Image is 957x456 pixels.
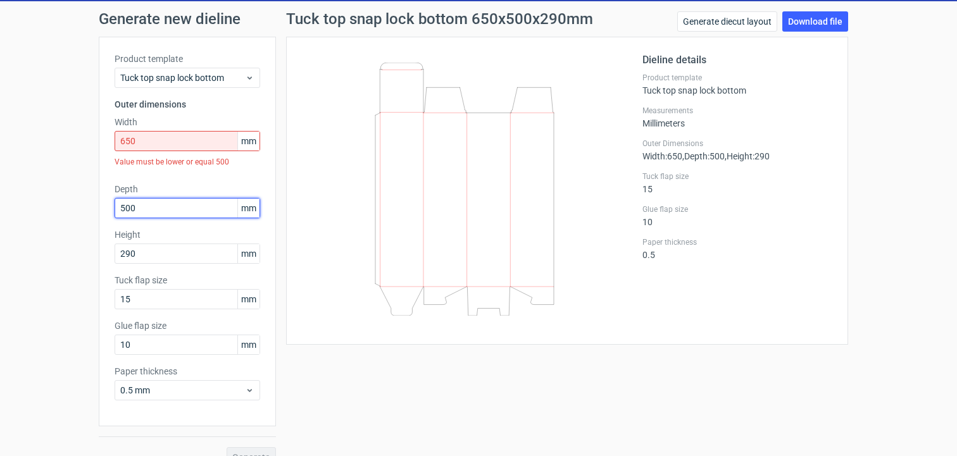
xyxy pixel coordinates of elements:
[642,204,832,214] label: Glue flap size
[115,151,260,173] div: Value must be lower or equal 500
[237,199,260,218] span: mm
[642,237,832,247] label: Paper thickness
[115,365,260,378] label: Paper thickness
[115,274,260,287] label: Tuck flap size
[642,171,832,182] label: Tuck flap size
[120,384,245,397] span: 0.5 mm
[237,290,260,309] span: mm
[237,335,260,354] span: mm
[99,11,858,27] h1: Generate new dieline
[725,151,770,161] span: , Height : 290
[115,52,260,65] label: Product template
[115,116,260,128] label: Width
[782,11,848,32] a: Download file
[642,73,832,96] div: Tuck top snap lock bottom
[642,139,832,149] label: Outer Dimensions
[642,106,832,116] label: Measurements
[115,319,260,332] label: Glue flap size
[642,73,832,83] label: Product template
[642,204,832,227] div: 10
[286,11,593,27] h1: Tuck top snap lock bottom 650x500x290mm
[237,244,260,263] span: mm
[115,98,260,111] h3: Outer dimensions
[642,151,682,161] span: Width : 650
[120,71,245,84] span: Tuck top snap lock bottom
[642,106,832,128] div: Millimeters
[677,11,777,32] a: Generate diecut layout
[642,237,832,260] div: 0.5
[115,228,260,241] label: Height
[115,183,260,195] label: Depth
[682,151,725,161] span: , Depth : 500
[642,171,832,194] div: 15
[642,52,832,68] h2: Dieline details
[237,132,260,151] span: mm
